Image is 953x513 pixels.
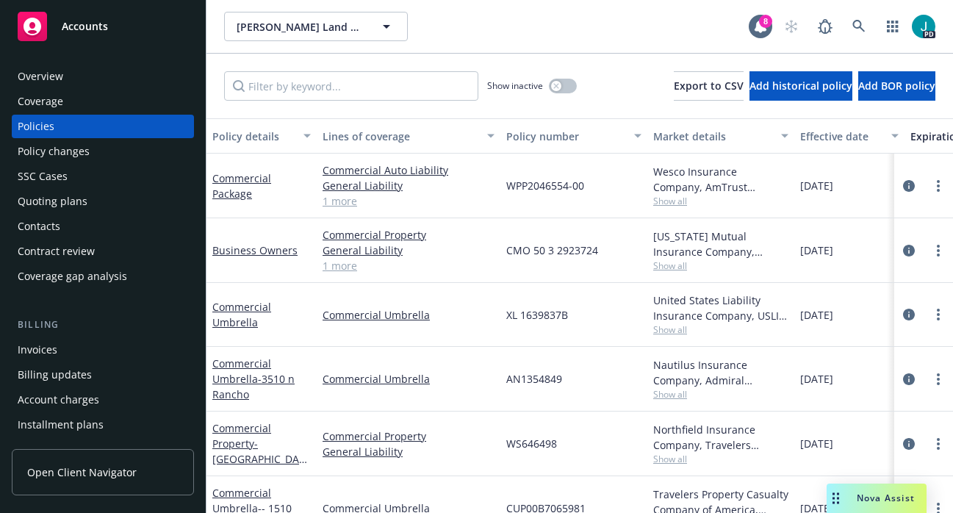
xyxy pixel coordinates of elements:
div: Drag to move [827,484,845,513]
a: Accounts [12,6,194,47]
span: WS646498 [506,436,557,451]
span: Add BOR policy [858,79,935,93]
a: General Liability [323,444,495,459]
a: Policy changes [12,140,194,163]
span: WPP2046554-00 [506,178,584,193]
a: Account charges [12,388,194,412]
button: Effective date [794,118,905,154]
a: 1 more [323,193,495,209]
a: Commercial Property [323,227,495,243]
a: Commercial Umbrella [323,371,495,387]
span: Export to CSV [674,79,744,93]
span: Show all [653,259,788,272]
div: [US_STATE] Mutual Insurance Company, [US_STATE] Mutual Insurance [653,229,788,259]
div: Account charges [18,388,99,412]
input: Filter by keyword... [224,71,478,101]
div: Overview [18,65,63,88]
span: Accounts [62,21,108,32]
a: Coverage gap analysis [12,265,194,288]
div: Quoting plans [18,190,87,213]
div: 8 [759,15,772,28]
span: [DATE] [800,243,833,258]
div: Policies [18,115,54,138]
a: SSC Cases [12,165,194,188]
div: Northfield Insurance Company, Travelers Insurance, RT Specialty Insurance Services, LLC (RSG Spec... [653,422,788,453]
a: Business Owners [212,243,298,257]
div: Wesco Insurance Company, AmTrust Financial Services [653,164,788,195]
span: Show all [653,388,788,401]
div: Market details [653,129,772,144]
span: Show inactive [487,79,543,92]
a: circleInformation [900,306,918,323]
a: Switch app [878,12,907,41]
button: Nova Assist [827,484,927,513]
span: Show all [653,323,788,336]
div: Policy details [212,129,295,144]
a: more [929,242,947,259]
button: Lines of coverage [317,118,500,154]
span: Show all [653,453,788,465]
div: United States Liability Insurance Company, USLI, Burns & [PERSON_NAME] [653,293,788,323]
a: more [929,306,947,323]
a: Overview [12,65,194,88]
a: circleInformation [900,177,918,195]
span: [DATE] [800,371,833,387]
button: Market details [647,118,794,154]
a: Commercial Property [212,421,305,481]
a: Commercial Umbrella [212,356,295,401]
a: Commercial Property [323,428,495,444]
img: photo [912,15,935,38]
div: Lines of coverage [323,129,478,144]
div: SSC Cases [18,165,68,188]
span: [DATE] [800,436,833,451]
div: Nautilus Insurance Company, Admiral Insurance Group (W.R. Berkley Corporation), RT Specialty Insu... [653,357,788,388]
div: Contacts [18,215,60,238]
a: Quoting plans [12,190,194,213]
a: Report a Bug [810,12,840,41]
span: Show all [653,195,788,207]
button: Export to CSV [674,71,744,101]
a: Billing updates [12,363,194,387]
a: Commercial Umbrella [212,300,271,329]
div: Coverage gap analysis [18,265,127,288]
a: Contacts [12,215,194,238]
button: Add historical policy [749,71,852,101]
a: 1 more [323,258,495,273]
span: [DATE] [800,307,833,323]
a: General Liability [323,243,495,258]
a: Commercial Umbrella [323,307,495,323]
div: Billing [12,318,194,332]
a: more [929,370,947,388]
a: more [929,177,947,195]
a: more [929,435,947,453]
button: [PERSON_NAME] Land Company LP [224,12,408,41]
a: Installment plans [12,413,194,437]
div: Invoices [18,338,57,362]
a: General Liability [323,178,495,193]
button: Add BOR policy [858,71,935,101]
a: circleInformation [900,242,918,259]
button: Policy number [500,118,647,154]
span: Nova Assist [857,492,915,504]
a: circleInformation [900,370,918,388]
a: Search [844,12,874,41]
a: Commercial Package [212,171,271,201]
span: [DATE] [800,178,833,193]
span: Add historical policy [749,79,852,93]
div: Billing updates [18,363,92,387]
span: XL 1639837B [506,307,568,323]
a: Invoices [12,338,194,362]
div: Policy number [506,129,625,144]
a: Coverage [12,90,194,113]
div: Coverage [18,90,63,113]
a: Commercial Auto Liability [323,162,495,178]
a: Policies [12,115,194,138]
span: [PERSON_NAME] Land Company LP [237,19,364,35]
div: Effective date [800,129,882,144]
span: - [GEOGRAPHIC_DATA] [212,437,307,481]
span: Open Client Navigator [27,464,137,480]
div: Contract review [18,240,95,263]
span: AN1354849 [506,371,562,387]
a: Start snowing [777,12,806,41]
div: Policy changes [18,140,90,163]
